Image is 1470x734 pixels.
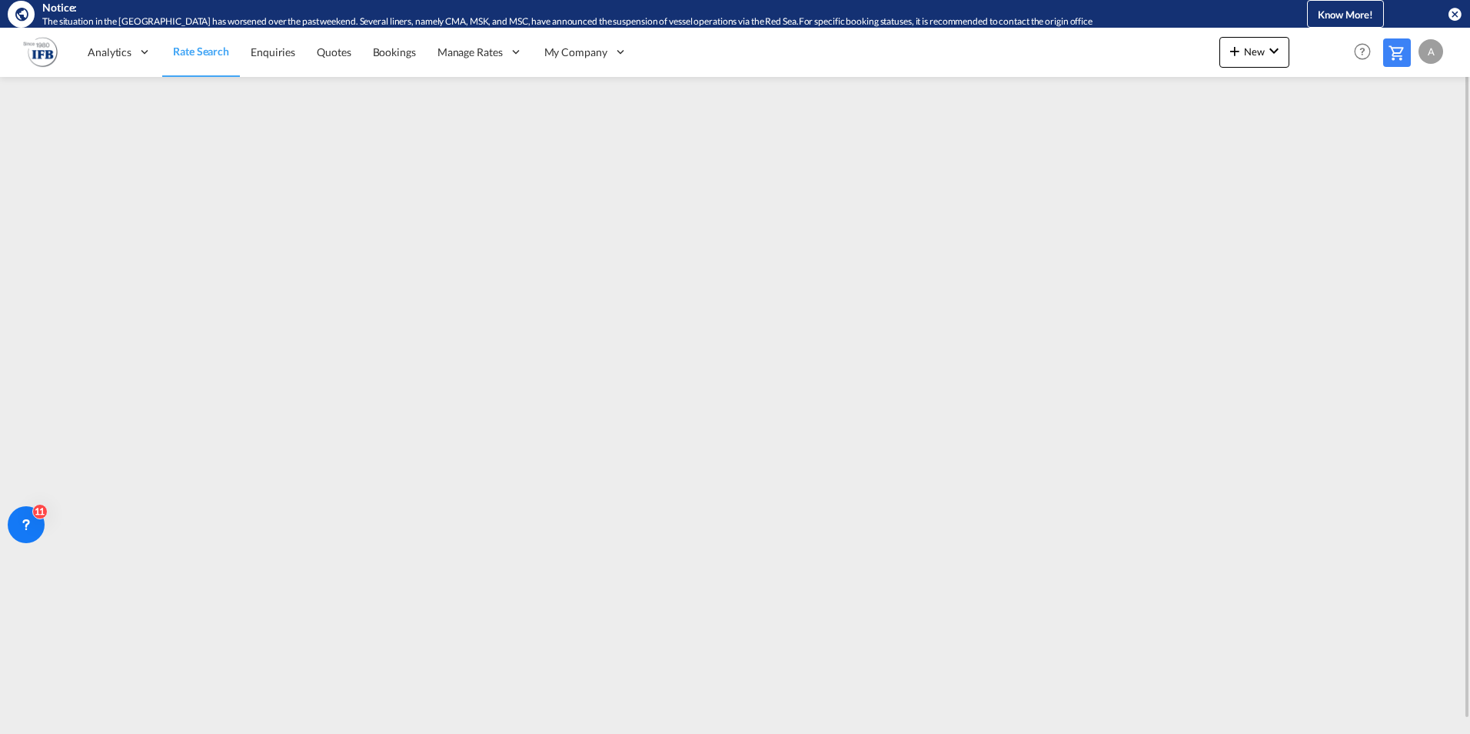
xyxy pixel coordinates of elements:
div: Manage Rates [427,27,534,77]
md-icon: icon-chevron-down [1265,42,1283,60]
span: Rate Search [173,45,229,58]
span: Manage Rates [437,45,503,60]
img: b628ab10256c11eeb52753acbc15d091.png [23,35,58,69]
span: Know More! [1318,8,1373,21]
a: Rate Search [162,27,240,77]
div: A [1418,39,1443,64]
span: Quotes [317,45,351,58]
span: Bookings [373,45,416,58]
md-icon: icon-plus 400-fg [1226,42,1244,60]
a: Quotes [306,27,361,77]
span: Analytics [88,45,131,60]
button: icon-close-circle [1447,6,1462,22]
a: Bookings [362,27,427,77]
div: Analytics [77,27,162,77]
a: Enquiries [240,27,306,77]
md-icon: icon-earth [14,6,29,22]
div: The situation in the Red Sea has worsened over the past weekend. Several liners, namely CMA, MSK,... [42,15,1244,28]
button: icon-plus 400-fgNewicon-chevron-down [1219,37,1289,68]
span: New [1226,45,1283,58]
span: Help [1349,38,1375,65]
span: Enquiries [251,45,295,58]
div: Help [1349,38,1383,66]
div: My Company [534,27,638,77]
span: My Company [544,45,607,60]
